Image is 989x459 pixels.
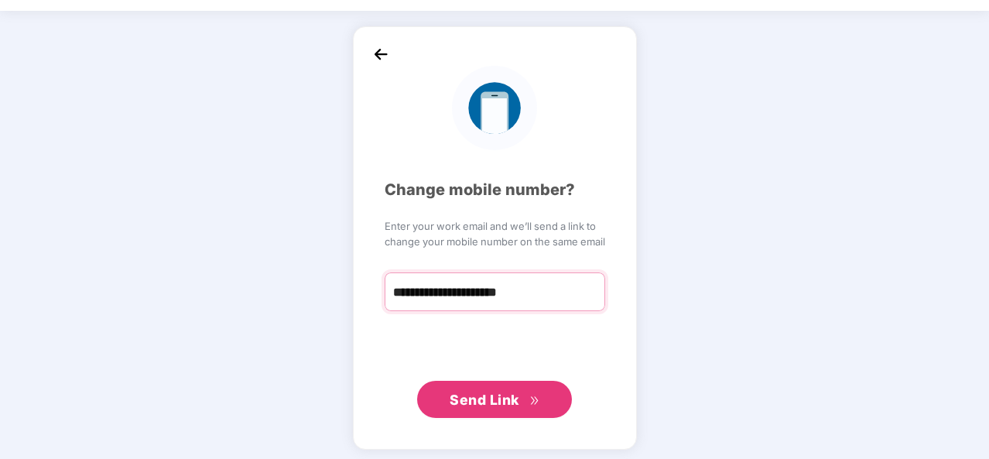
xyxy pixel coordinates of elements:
button: Send Linkdouble-right [417,381,572,418]
span: change your mobile number on the same email [385,234,605,249]
span: Send Link [450,392,519,408]
span: double-right [529,396,539,406]
span: Enter your work email and we’ll send a link to [385,218,605,234]
div: Change mobile number? [385,178,605,202]
img: logo [452,66,536,150]
img: back_icon [369,43,392,66]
